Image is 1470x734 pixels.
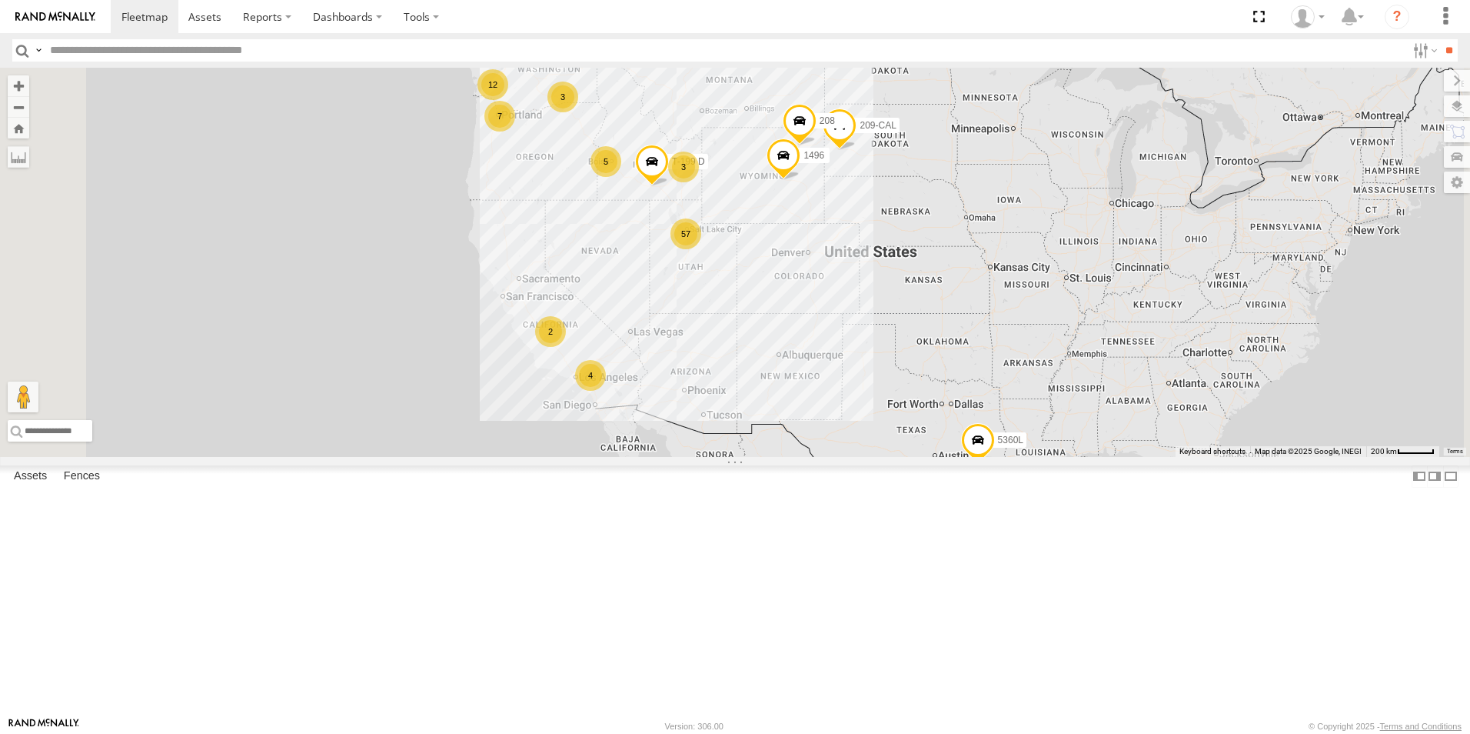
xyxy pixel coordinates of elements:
span: 5360L [998,435,1023,445]
div: 2 [535,316,566,347]
span: T-199 D [672,157,705,168]
label: Dock Summary Table to the Left [1412,465,1427,488]
button: Map Scale: 200 km per 45 pixels [1366,446,1439,457]
a: Terms and Conditions [1380,722,1462,731]
div: 3 [547,82,578,112]
label: Measure [8,146,29,168]
span: Map data ©2025 Google, INEGI [1255,447,1362,455]
div: 3 [668,152,699,182]
a: Visit our Website [8,719,79,734]
span: 200 km [1371,447,1397,455]
label: Dock Summary Table to the Right [1427,465,1442,488]
label: Search Filter Options [1407,39,1440,62]
label: Search Query [32,39,45,62]
label: Fences [56,465,108,487]
button: Zoom in [8,75,29,96]
button: Keyboard shortcuts [1179,446,1246,457]
a: Terms (opens in new tab) [1447,449,1463,455]
span: 209-CAL [860,120,896,131]
label: Hide Summary Table [1443,465,1458,488]
div: Keith Washburn [1285,5,1330,28]
span: 1496 [803,150,824,161]
label: Map Settings [1444,172,1470,193]
i: ? [1385,5,1409,29]
button: Zoom Home [8,118,29,138]
span: 208 [820,115,835,126]
div: 5 [590,146,621,177]
div: 4 [575,360,606,391]
img: rand-logo.svg [15,12,95,22]
label: Assets [6,465,55,487]
button: Zoom out [8,96,29,118]
button: Drag Pegman onto the map to open Street View [8,382,38,412]
div: 7 [484,101,515,132]
div: Version: 306.00 [665,722,723,731]
div: 12 [477,69,508,100]
div: 57 [670,219,701,249]
div: © Copyright 2025 - [1309,722,1462,731]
